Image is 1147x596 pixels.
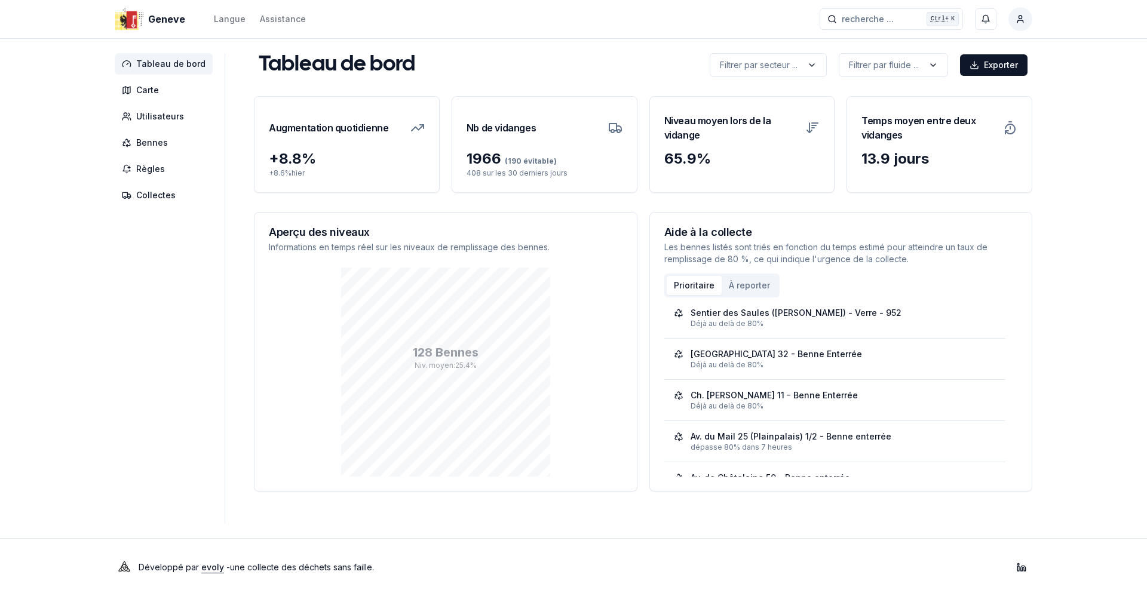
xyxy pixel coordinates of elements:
span: (190 évitable) [501,156,557,165]
a: Av. du Mail 25 (Plainpalais) 1/2 - Benne enterréedépasse 80% dans 7 heures [674,431,996,452]
div: Av. de Châtelaine 50 - Benne enterrée [691,472,850,484]
p: Développé par - une collecte des déchets sans faille . [139,559,374,576]
div: Ch. [PERSON_NAME] 11 - Benne Enterrée [691,389,858,401]
a: Carte [115,79,217,101]
div: 65.9 % [664,149,820,168]
div: + 8.8 % [269,149,425,168]
div: dépasse 80% dans 7 heures [691,443,996,452]
div: Sentier des Saules ([PERSON_NAME]) - Verre - 952 [691,307,901,319]
span: Règles [136,163,165,175]
button: Exporter [960,54,1028,76]
span: Geneve [148,12,185,26]
span: Tableau de bord [136,58,206,70]
button: Langue [214,12,246,26]
div: Déjà au delà de 80% [691,401,996,411]
p: 408 sur les 30 derniers jours [467,168,622,178]
div: Langue [214,13,246,25]
span: Utilisateurs [136,110,184,122]
p: Filtrer par secteur ... [720,59,798,71]
a: Sentier des Saules ([PERSON_NAME]) - Verre - 952Déjà au delà de 80% [674,307,996,328]
img: Geneve Logo [115,5,143,33]
button: label [839,53,948,77]
h3: Aperçu des niveaux [269,227,622,238]
a: Bennes [115,132,217,153]
span: Bennes [136,137,168,149]
button: À reporter [722,276,777,295]
h1: Tableau de bord [259,53,415,77]
button: Prioritaire [667,276,722,295]
p: Informations en temps réel sur les niveaux de remplissage des bennes. [269,241,622,253]
a: Ch. [PERSON_NAME] 11 - Benne EnterréeDéjà au delà de 80% [674,389,996,411]
button: recherche ...Ctrl+K [820,8,963,30]
div: Av. du Mail 25 (Plainpalais) 1/2 - Benne enterrée [691,431,891,443]
a: Collectes [115,185,217,206]
a: Utilisateurs [115,106,217,127]
div: 1966 [467,149,622,168]
img: Evoly Logo [115,558,134,577]
h3: Aide à la collecte [664,227,1018,238]
div: 13.9 jours [861,149,1017,168]
h3: Niveau moyen lors de la vidange [664,111,799,145]
a: [GEOGRAPHIC_DATA] 32 - Benne EnterréeDéjà au delà de 80% [674,348,996,370]
p: + 8.6 % hier [269,168,425,178]
span: Collectes [136,189,176,201]
a: Av. de Châtelaine 50 - Benne enterrée [674,472,996,493]
div: Déjà au delà de 80% [691,360,996,370]
h3: Augmentation quotidienne [269,111,388,145]
span: Carte [136,84,159,96]
p: Les bennes listés sont triés en fonction du temps estimé pour atteindre un taux de remplissage de... [664,241,1018,265]
span: recherche ... [842,13,894,25]
a: Assistance [260,12,306,26]
div: [GEOGRAPHIC_DATA] 32 - Benne Enterrée [691,348,862,360]
h3: Temps moyen entre deux vidanges [861,111,996,145]
h3: Nb de vidanges [467,111,536,145]
a: Tableau de bord [115,53,217,75]
p: Filtrer par fluide ... [849,59,919,71]
button: label [710,53,827,77]
div: Déjà au delà de 80% [691,319,996,328]
a: Geneve [115,12,190,26]
a: Règles [115,158,217,180]
a: evoly [201,562,224,572]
